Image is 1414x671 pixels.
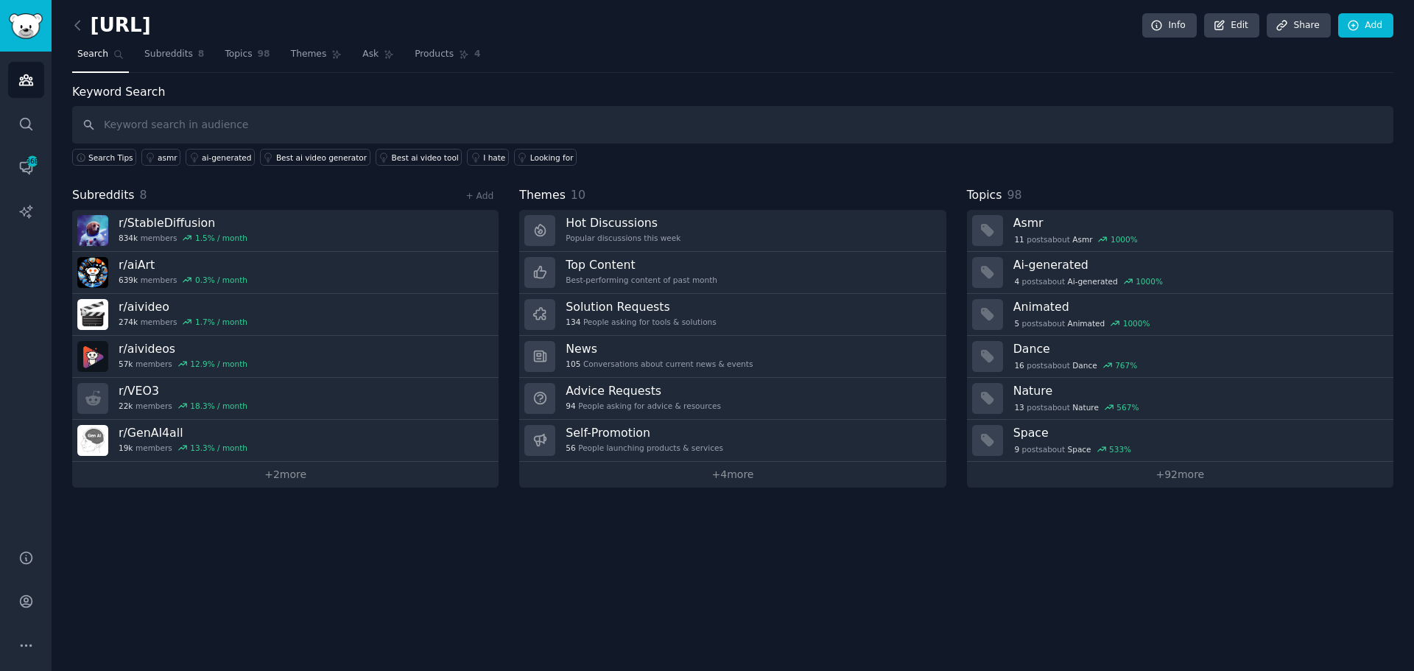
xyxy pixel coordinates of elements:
[77,215,108,246] img: StableDiffusion
[195,275,247,285] div: 0.3 % / month
[519,252,946,294] a: Top ContentBest-performing content of past month
[190,401,247,411] div: 18.3 % / month
[9,13,43,39] img: GummySearch logo
[409,43,485,73] a: Products4
[566,215,680,231] h3: Hot Discussions
[119,299,247,315] h3: r/ aivideo
[72,378,499,420] a: r/VEO322kmembers18.3% / month
[967,186,1002,205] span: Topics
[519,378,946,420] a: Advice Requests94People asking for advice & resources
[1115,360,1137,370] div: 767 %
[1072,360,1097,370] span: Dance
[571,188,585,202] span: 10
[139,43,209,73] a: Subreddits8
[190,443,247,453] div: 13.3 % / month
[1007,188,1021,202] span: 98
[519,210,946,252] a: Hot DiscussionsPopular discussions this week
[1014,318,1019,329] span: 5
[566,359,753,369] div: Conversations about current news & events
[1014,444,1019,454] span: 9
[1013,425,1383,440] h3: Space
[566,317,580,327] span: 134
[474,48,481,61] span: 4
[1014,402,1024,412] span: 13
[219,43,275,73] a: Topics98
[26,156,39,166] span: 368
[566,299,716,315] h3: Solution Requests
[566,233,680,243] div: Popular discussions this week
[1111,234,1138,245] div: 1000 %
[198,48,205,61] span: 8
[362,48,379,61] span: Ask
[286,43,348,73] a: Themes
[77,341,108,372] img: aivideos
[72,14,151,38] h2: [URL]
[119,425,247,440] h3: r/ GenAI4all
[186,149,255,166] a: ai-generated
[190,359,247,369] div: 12.9 % / month
[967,252,1393,294] a: Ai-generated4postsaboutAi-generated1000%
[1267,13,1330,38] a: Share
[357,43,399,73] a: Ask
[1072,234,1092,245] span: Asmr
[967,294,1393,336] a: Animated5postsaboutAnimated1000%
[514,149,577,166] a: Looking for
[530,152,574,163] div: Looking for
[119,401,133,411] span: 22k
[566,341,753,356] h3: News
[1013,215,1383,231] h3: Asmr
[1013,233,1139,246] div: post s about
[72,85,165,99] label: Keyword Search
[1013,359,1139,372] div: post s about
[566,257,717,273] h3: Top Content
[276,152,367,163] div: Best ai video generator
[72,149,136,166] button: Search Tips
[144,48,193,61] span: Subreddits
[1338,13,1393,38] a: Add
[519,420,946,462] a: Self-Promotion56People launching products & services
[1142,13,1197,38] a: Info
[119,233,247,243] div: members
[566,383,721,398] h3: Advice Requests
[1136,276,1163,287] div: 1000 %
[519,294,946,336] a: Solution Requests134People asking for tools & solutions
[566,317,716,327] div: People asking for tools & solutions
[119,443,247,453] div: members
[195,317,247,327] div: 1.7 % / month
[72,43,129,73] a: Search
[119,317,247,327] div: members
[1013,257,1383,273] h3: Ai-generated
[119,401,247,411] div: members
[141,149,180,166] a: asmr
[258,48,270,61] span: 98
[1013,299,1383,315] h3: Animated
[8,150,44,186] a: 368
[119,275,138,285] span: 639k
[376,149,462,166] a: Best ai video tool
[140,188,147,202] span: 8
[72,210,499,252] a: r/StableDiffusion834kmembers1.5% / month
[1013,443,1133,456] div: post s about
[119,317,138,327] span: 274k
[1013,275,1164,288] div: post s about
[1013,317,1152,330] div: post s about
[202,152,251,163] div: ai-generated
[72,186,135,205] span: Subreddits
[195,233,247,243] div: 1.5 % / month
[1014,360,1024,370] span: 16
[1013,401,1140,414] div: post s about
[1013,341,1383,356] h3: Dance
[566,401,575,411] span: 94
[1116,402,1139,412] div: 567 %
[519,462,946,488] a: +4more
[119,215,247,231] h3: r/ StableDiffusion
[119,383,247,398] h3: r/ VEO3
[119,233,138,243] span: 834k
[72,252,499,294] a: r/aiArt639kmembers0.3% / month
[72,336,499,378] a: r/aivideos57kmembers12.9% / month
[392,152,459,163] div: Best ai video tool
[566,443,575,453] span: 56
[77,299,108,330] img: aivideo
[119,359,247,369] div: members
[1204,13,1259,38] a: Edit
